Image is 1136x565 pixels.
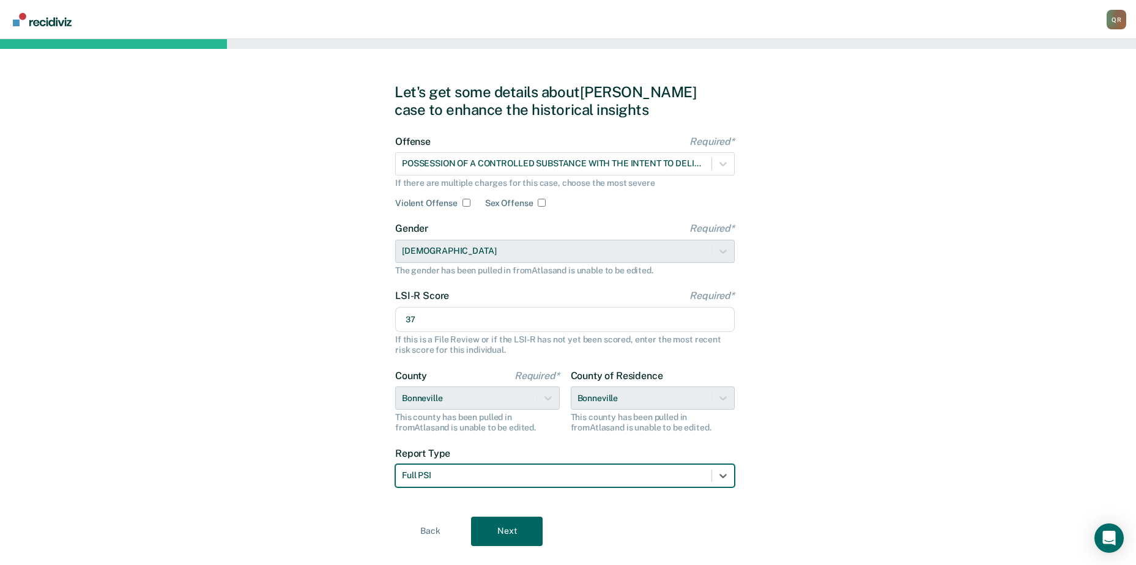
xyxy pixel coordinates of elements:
label: Violent Offense [395,198,458,209]
label: Gender [395,223,735,234]
label: County [395,370,560,382]
div: This county has been pulled in from Atlas and is unable to be edited. [395,412,560,433]
button: Profile dropdown button [1107,10,1126,29]
span: Required* [689,290,735,301]
div: This county has been pulled in from Atlas and is unable to be edited. [571,412,735,433]
div: If there are multiple charges for this case, choose the most severe [395,178,735,188]
span: Required* [689,223,735,234]
span: Required* [514,370,560,382]
label: County of Residence [571,370,735,382]
div: The gender has been pulled in from Atlas and is unable to be edited. [395,265,735,276]
label: LSI-R Score [395,290,735,301]
div: Let's get some details about [PERSON_NAME] case to enhance the historical insights [395,83,741,119]
label: Offense [395,136,735,147]
label: Report Type [395,448,735,459]
button: Back [395,517,466,546]
img: Recidiviz [13,13,72,26]
div: Q R [1107,10,1126,29]
button: Next [471,517,543,546]
div: If this is a File Review or if the LSI-R has not yet been scored, enter the most recent risk scor... [395,334,735,355]
label: Sex Offense [485,198,533,209]
span: Required* [689,136,735,147]
div: Open Intercom Messenger [1094,523,1124,553]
